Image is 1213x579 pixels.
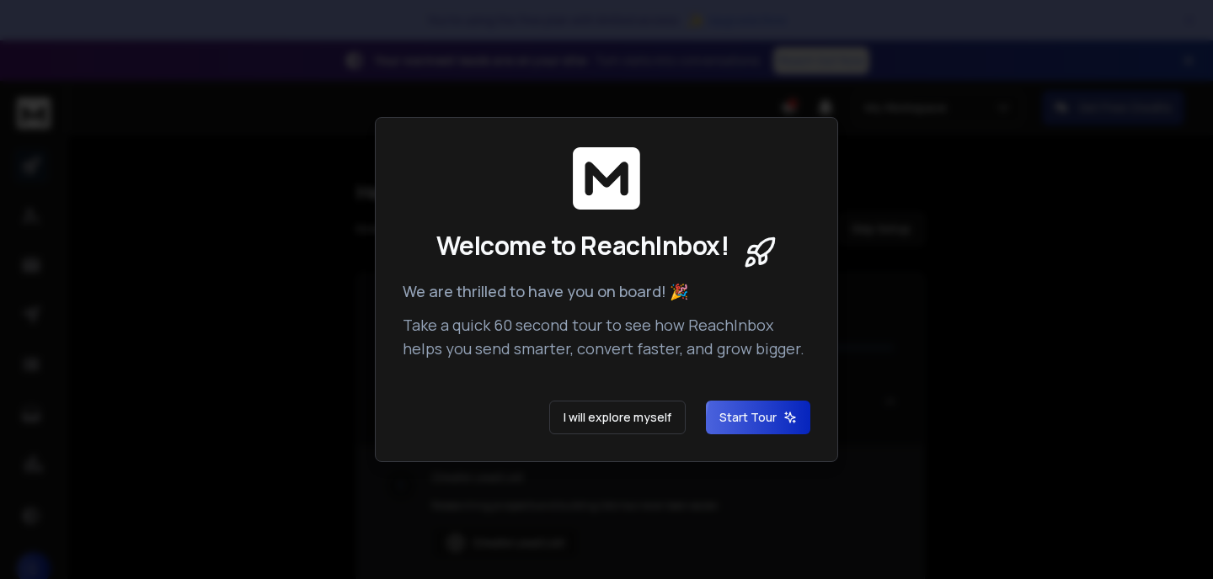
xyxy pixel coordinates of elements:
[403,279,810,303] p: We are thrilled to have you on board! 🎉
[403,313,810,360] p: Take a quick 60 second tour to see how ReachInbox helps you send smarter, convert faster, and gro...
[549,401,686,434] button: I will explore myself
[719,409,797,426] span: Start Tour
[436,231,729,261] span: Welcome to ReachInbox!
[706,401,810,434] button: Start Tour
